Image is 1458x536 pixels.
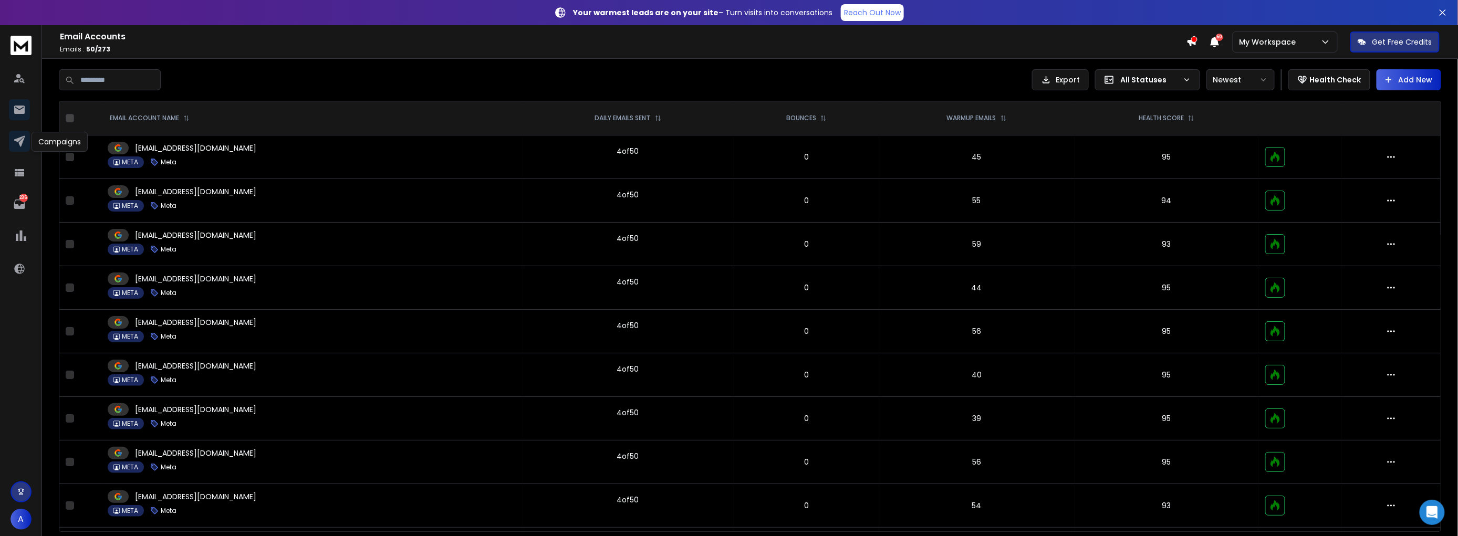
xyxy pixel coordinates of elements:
p: META [122,376,138,384]
p: [EMAIL_ADDRESS][DOMAIN_NAME] [135,448,256,458]
div: 4 of 50 [617,277,639,287]
td: 55 [879,179,1075,223]
p: META [122,202,138,210]
td: 44 [879,266,1075,310]
td: 40 [879,353,1075,397]
div: 4 of 50 [617,364,639,374]
p: Get Free Credits [1372,37,1432,47]
p: Meta [161,332,176,341]
p: 236 [19,194,28,202]
p: 0 [740,195,873,206]
p: Emails : [60,45,1186,54]
div: Campaigns [32,132,88,152]
td: 54 [879,484,1075,528]
div: 4 of 50 [617,233,639,244]
p: META [122,507,138,515]
td: 59 [879,223,1075,266]
td: 56 [879,310,1075,353]
p: Meta [161,245,176,254]
p: [EMAIL_ADDRESS][DOMAIN_NAME] [135,404,256,415]
td: 94 [1075,179,1259,223]
span: 50 [1216,34,1223,41]
td: 95 [1075,310,1259,353]
td: 39 [879,397,1075,440]
p: META [122,245,138,254]
p: [EMAIL_ADDRESS][DOMAIN_NAME] [135,274,256,284]
button: Newest [1206,69,1275,90]
div: 4 of 50 [617,407,639,418]
p: [EMAIL_ADDRESS][DOMAIN_NAME] [135,143,256,153]
p: My Workspace [1240,37,1300,47]
p: META [122,419,138,428]
h1: Email Accounts [60,30,1186,43]
div: 4 of 50 [617,190,639,200]
p: [EMAIL_ADDRESS][DOMAIN_NAME] [135,230,256,240]
p: META [122,463,138,471]
div: 4 of 50 [617,495,639,505]
div: 4 of 50 [617,451,639,461]
p: 0 [740,370,873,380]
div: 4 of 50 [617,320,639,331]
p: HEALTH SCORE [1139,114,1184,122]
p: Meta [161,158,176,166]
p: Meta [161,202,176,210]
p: Health Check [1310,75,1361,85]
p: – Turn visits into conversations [573,7,832,18]
button: Add New [1377,69,1441,90]
p: META [122,332,138,341]
p: [EMAIL_ADDRESS][DOMAIN_NAME] [135,491,256,502]
td: 95 [1075,353,1259,397]
div: Open Intercom Messenger [1420,500,1445,525]
td: 45 [879,135,1075,179]
p: Meta [161,289,176,297]
p: All Statuses [1121,75,1179,85]
img: logo [11,36,32,55]
td: 95 [1075,266,1259,310]
p: Meta [161,419,176,428]
p: DAILY EMAILS SENT [595,114,651,122]
td: 93 [1075,484,1259,528]
div: 4 of 50 [617,146,639,156]
p: 0 [740,239,873,249]
span: 50 / 273 [86,45,110,54]
p: 0 [740,500,873,511]
p: WARMUP EMAILS [947,114,996,122]
a: Reach Out Now [841,4,904,21]
p: META [122,289,138,297]
a: 236 [9,194,30,215]
p: 0 [740,152,873,162]
p: [EMAIL_ADDRESS][DOMAIN_NAME] [135,317,256,328]
p: [EMAIL_ADDRESS][DOMAIN_NAME] [135,186,256,197]
button: A [11,509,32,530]
button: Get Free Credits [1350,31,1440,52]
p: BOUNCES [786,114,816,122]
p: 0 [740,326,873,337]
td: 95 [1075,397,1259,440]
td: 93 [1075,223,1259,266]
p: Meta [161,463,176,471]
td: 95 [1075,440,1259,484]
p: 0 [740,413,873,424]
p: Reach Out Now [844,7,901,18]
td: 56 [879,440,1075,484]
td: 95 [1075,135,1259,179]
p: Meta [161,376,176,384]
p: META [122,158,138,166]
p: 0 [740,282,873,293]
button: Export [1032,69,1089,90]
strong: Your warmest leads are on your site [573,7,718,18]
p: Meta [161,507,176,515]
p: 0 [740,457,873,467]
button: Health Check [1288,69,1370,90]
div: EMAIL ACCOUNT NAME [110,114,190,122]
p: [EMAIL_ADDRESS][DOMAIN_NAME] [135,361,256,371]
